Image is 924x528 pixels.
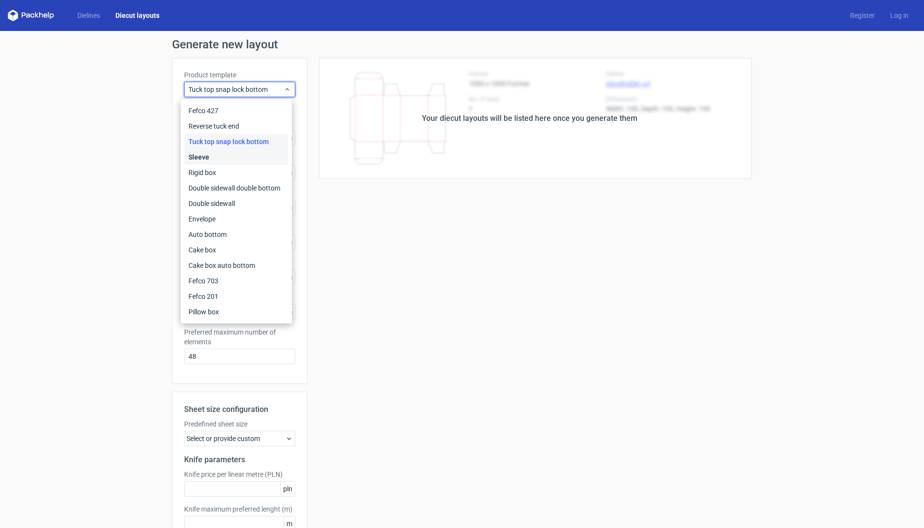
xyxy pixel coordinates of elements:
a: Diecut layouts [108,11,167,20]
label: Knife maximum preferred lenght (m) [184,504,295,514]
div: Envelope [185,211,288,227]
label: Product template [184,70,295,80]
label: Predefined sheet size [184,419,295,429]
a: Dielines [70,11,108,20]
label: Preferred maximum number of elements [184,327,295,347]
div: Double sidewall [185,196,288,211]
span: pln [280,482,295,496]
h2: Sheet size configuration [184,404,295,415]
div: Your diecut layouts will be listed here once you generate them [422,113,637,124]
label: Knife price per linear metre (PLN) [184,469,295,479]
div: Cake box auto bottom [185,258,288,273]
div: Auto bottom [185,227,288,242]
div: Reverse tuck end [185,118,288,134]
div: Pillow box [185,304,288,320]
div: Cake box [185,242,288,258]
div: Sleeve [185,149,288,165]
a: Log in [882,11,916,20]
h1: Generate new layout [172,39,752,50]
h2: Knife parameters [184,454,295,466]
div: Tuck top snap lock bottom [185,134,288,149]
div: Fefco 201 [185,289,288,304]
a: Register [842,11,882,20]
div: Fefco 427 [185,103,288,118]
span: Tuck top snap lock bottom [188,85,284,94]
div: Select or provide custom [184,431,295,446]
div: Double sidewall double bottom [185,180,288,196]
div: Fefco 703 [185,273,288,289]
div: Rigid box [185,165,288,180]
